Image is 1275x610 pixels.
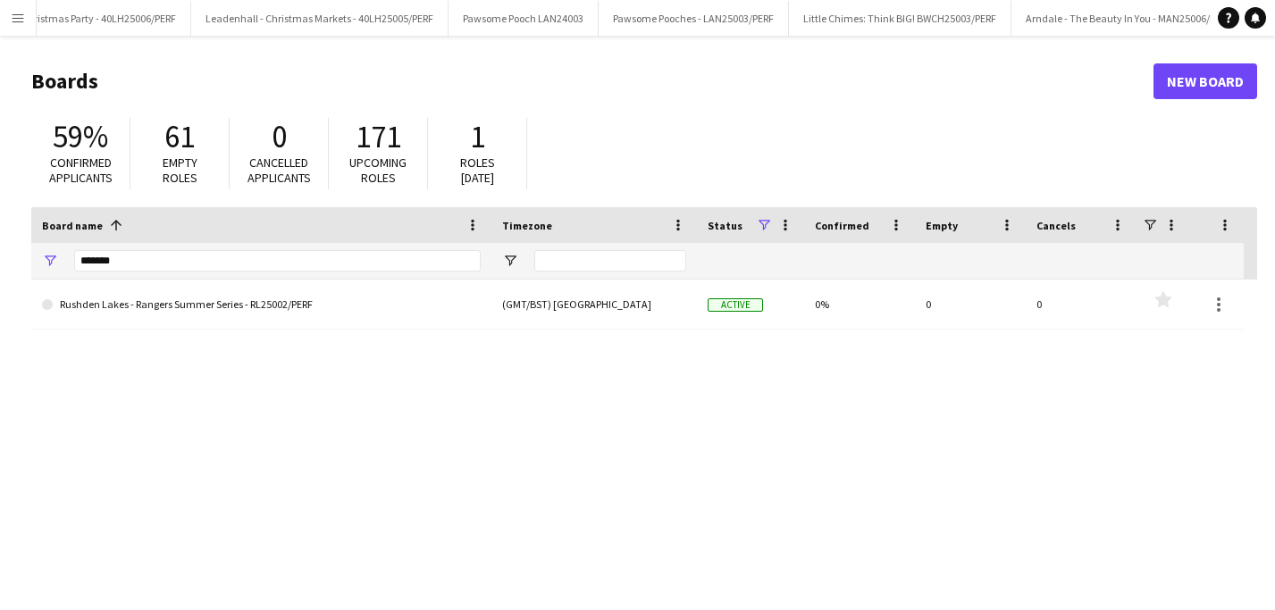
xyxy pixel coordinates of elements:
span: Confirmed applicants [49,155,113,186]
span: Upcoming roles [349,155,407,186]
span: Timezone [502,219,552,232]
span: 1 [470,117,485,156]
button: Open Filter Menu [502,253,518,269]
div: 0% [804,280,915,329]
span: Confirmed [815,219,869,232]
span: Status [708,219,742,232]
a: Rushden Lakes - Rangers Summer Series - RL25002/PERF [42,280,481,330]
span: 171 [356,117,401,156]
span: Board name [42,219,103,232]
h1: Boards [31,68,1153,95]
div: 0 [1026,280,1137,329]
span: Active [708,298,763,312]
button: Leadenhall - Christmas Markets - 40LH25005/PERF [191,1,449,36]
input: Timezone Filter Input [534,250,686,272]
button: Open Filter Menu [42,253,58,269]
input: Board name Filter Input [74,250,481,272]
span: 0 [272,117,287,156]
a: New Board [1153,63,1257,99]
span: Empty roles [163,155,197,186]
button: Arndale - The Beauty In You - MAN25006/PERF [1011,1,1246,36]
div: (GMT/BST) [GEOGRAPHIC_DATA] [491,280,697,329]
button: Pawsome Pooch LAN24003 [449,1,599,36]
span: Cancelled applicants [247,155,311,186]
span: Roles [DATE] [460,155,495,186]
span: 59% [53,117,108,156]
span: 61 [164,117,195,156]
button: Pawsome Pooches - LAN25003/PERF [599,1,789,36]
div: 0 [915,280,1026,329]
span: Cancels [1036,219,1076,232]
span: Empty [926,219,958,232]
button: Little Chimes: Think BIG! BWCH25003/PERF [789,1,1011,36]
